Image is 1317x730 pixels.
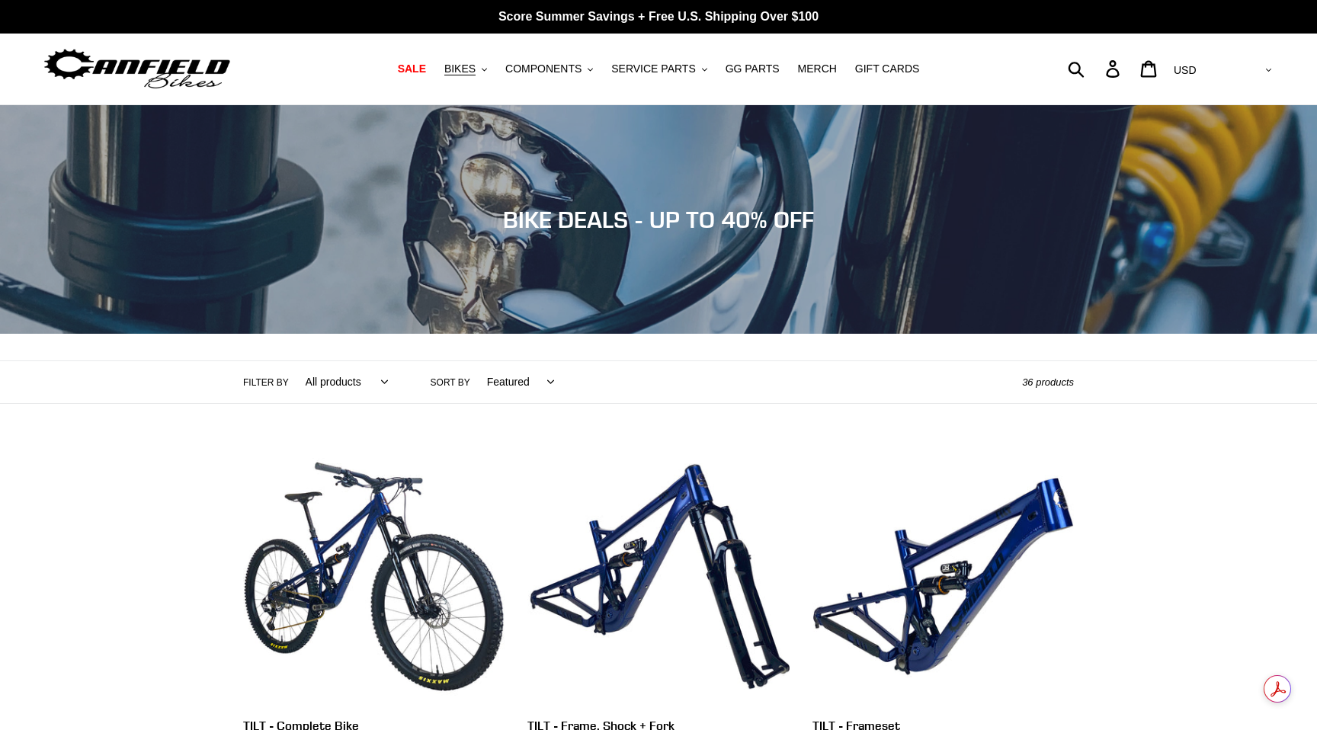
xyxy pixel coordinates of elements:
span: SALE [398,62,426,75]
span: COMPONENTS [505,62,582,75]
label: Sort by [431,376,470,389]
span: 36 products [1022,376,1074,388]
input: Search [1076,52,1115,85]
span: GG PARTS [726,62,780,75]
label: Filter by [243,376,289,389]
a: MERCH [790,59,844,79]
button: COMPONENTS [498,59,601,79]
span: SERVICE PARTS [611,62,695,75]
span: MERCH [798,62,837,75]
span: GIFT CARDS [855,62,920,75]
img: Canfield Bikes [42,45,232,93]
span: BIKES [444,62,476,75]
button: SERVICE PARTS [604,59,714,79]
span: BIKE DEALS - UP TO 40% OFF [503,206,814,233]
a: GG PARTS [718,59,787,79]
a: GIFT CARDS [848,59,928,79]
button: BIKES [437,59,495,79]
a: SALE [390,59,434,79]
